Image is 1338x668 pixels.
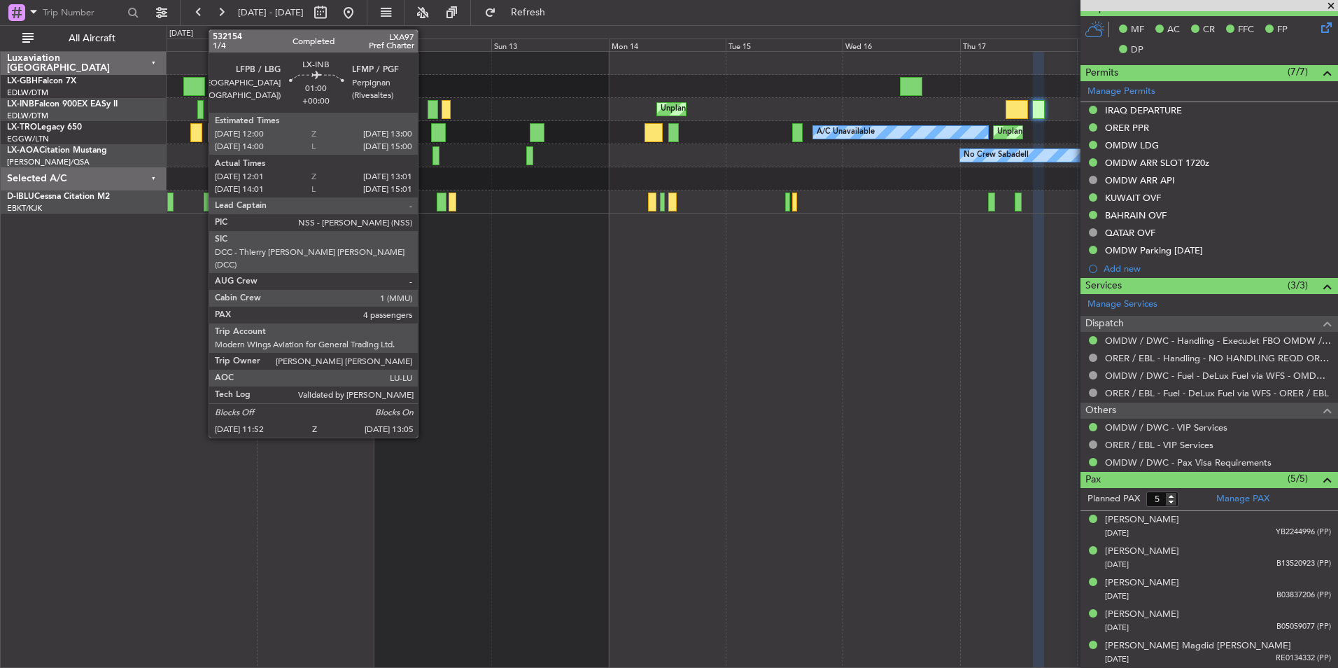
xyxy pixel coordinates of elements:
a: LX-TROLegacy 650 [7,123,82,132]
a: Manage Services [1087,298,1157,312]
div: Fri 18 [1077,39,1194,51]
span: [DATE] - [DATE] [238,6,304,19]
div: A/C Unavailable [817,122,875,143]
a: Manage PAX [1216,492,1269,506]
div: QATAR OVF [1105,227,1155,239]
div: [PERSON_NAME] [1105,608,1179,622]
span: FP [1277,23,1288,37]
span: Permits [1085,65,1118,81]
button: Refresh [478,1,562,24]
span: FFC [1238,23,1254,37]
span: All Aircraft [36,34,148,43]
div: Tue 15 [726,39,843,51]
span: B03837206 (PP) [1276,590,1331,601]
a: D-IBLUCessna Citation M2 [7,193,110,201]
span: (3/3) [1288,278,1308,293]
div: OMDW ARR SLOT 1720z [1105,157,1209,169]
span: B05059077 (PP) [1276,621,1331,633]
span: LX-GBH [7,77,38,85]
span: CR [1203,23,1215,37]
div: Unplanned Maint Dusseldorf [997,122,1099,143]
div: OMDW ARR API [1105,174,1175,186]
div: Wed 16 [843,39,959,51]
a: EDLW/DTM [7,88,48,98]
div: ORER PPR [1105,122,1149,134]
a: ORER / EBL - VIP Services [1105,439,1213,451]
span: LX-INB [7,100,34,109]
a: LX-AOACitation Mustang [7,146,107,155]
div: [PERSON_NAME] [1105,545,1179,559]
span: MF [1131,23,1144,37]
span: Pax [1085,472,1101,488]
span: B13520923 (PP) [1276,558,1331,570]
div: OMDW LDG [1105,139,1159,151]
div: [DATE] [169,28,193,40]
span: (5/5) [1288,471,1308,486]
span: LX-AOA [7,146,39,155]
span: [DATE] [1105,528,1129,538]
span: Refresh [499,8,558,18]
span: [DATE] [1105,654,1129,664]
span: [DATE] [1105,559,1129,570]
span: YB2244996 (PP) [1276,527,1331,538]
span: LX-TRO [7,123,37,132]
button: All Aircraft [15,27,152,50]
span: DP [1131,43,1143,57]
span: (7/7) [1288,64,1308,79]
div: Unplanned Maint [GEOGRAPHIC_DATA] ([GEOGRAPHIC_DATA]) [300,122,530,143]
span: AC [1167,23,1180,37]
span: D-IBLU [7,193,34,201]
a: LX-INBFalcon 900EX EASy II [7,100,118,109]
span: [DATE] [1105,622,1129,633]
input: Trip Number [43,2,123,23]
a: EDLW/DTM [7,111,48,121]
span: RE0134332 (PP) [1276,653,1331,664]
div: Thu 10 [140,39,257,51]
a: [PERSON_NAME]/QSA [7,157,90,167]
div: Mon 14 [609,39,726,51]
a: LX-GBHFalcon 7X [7,77,76,85]
div: Sun 13 [491,39,608,51]
div: Unplanned Maint [GEOGRAPHIC_DATA] ([GEOGRAPHIC_DATA]) [661,99,891,120]
div: BAHRAIN OVF [1105,209,1167,221]
a: OMDW / DWC - Fuel - DeLux Fuel via WFS - OMDW / DWC [1105,370,1331,382]
a: Manage Permits [1087,85,1155,99]
div: Sat 12 [374,39,491,51]
div: No Crew Sabadell [964,145,1029,166]
a: EBKT/KJK [7,203,42,214]
div: Thu 17 [960,39,1077,51]
a: ORER / EBL - Fuel - DeLux Fuel via WFS - ORER / EBL [1105,387,1329,399]
span: Services [1085,278,1122,294]
a: OMDW / DWC - Handling - ExecuJet FBO OMDW / DWC [1105,335,1331,347]
a: EGGW/LTN [7,134,49,144]
div: [PERSON_NAME] [1105,513,1179,527]
span: Dispatch [1085,316,1124,332]
span: Others [1085,403,1116,419]
div: IRAQ DEPARTURE [1105,104,1182,116]
div: Fri 11 [257,39,374,51]
a: OMDW / DWC - VIP Services [1105,422,1227,433]
div: OMDW Parking [DATE] [1105,244,1203,256]
div: Add new [1104,263,1331,274]
label: Planned PAX [1087,492,1140,506]
div: [PERSON_NAME] [1105,576,1179,590]
span: [DATE] [1105,591,1129,601]
div: KUWAIT OVF [1105,192,1161,204]
a: OMDW / DWC - Pax Visa Requirements [1105,457,1272,468]
a: ORER / EBL - Handling - NO HANDLING REQD ORER/EBL [1105,352,1331,364]
div: [PERSON_NAME] Magdid [PERSON_NAME] [1105,639,1291,653]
